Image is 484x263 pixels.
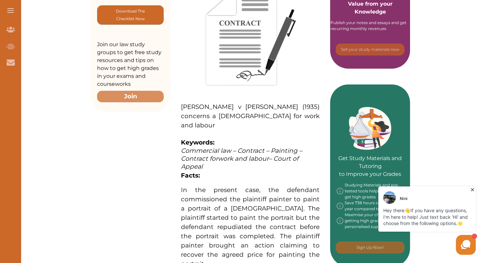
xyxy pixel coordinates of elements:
[337,182,343,200] img: info-img
[330,20,410,32] div: Publish your notes and essays and get recurring monthly revenues
[337,182,403,200] div: Studying Materials and pre-tested tools helping you to get high grades
[97,5,164,25] button: [object Object]
[181,147,302,162] span: Commercial law – Contract – Painting – Contract for
[181,172,200,179] strong: Facts:
[97,91,164,102] button: Join
[218,155,269,162] span: work and labour
[181,155,298,170] span: – Court of Appeal
[111,7,150,23] p: Download The Checklist Now
[336,44,404,55] button: [object Object]
[181,139,215,146] strong: Keywords:
[181,103,320,129] span: [PERSON_NAME] v [PERSON_NAME] (1935) concerns a [DEMOGRAPHIC_DATA] for work and labour
[326,185,477,256] iframe: HelpCrunch
[349,107,391,150] img: Green card image
[97,41,164,88] p: Join our law study groups to get free study resources and tips on how to get high grades in your ...
[341,47,399,52] p: Sell your study materials now
[337,136,403,178] p: Get Study Materials and Tutoring to Improve your Grades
